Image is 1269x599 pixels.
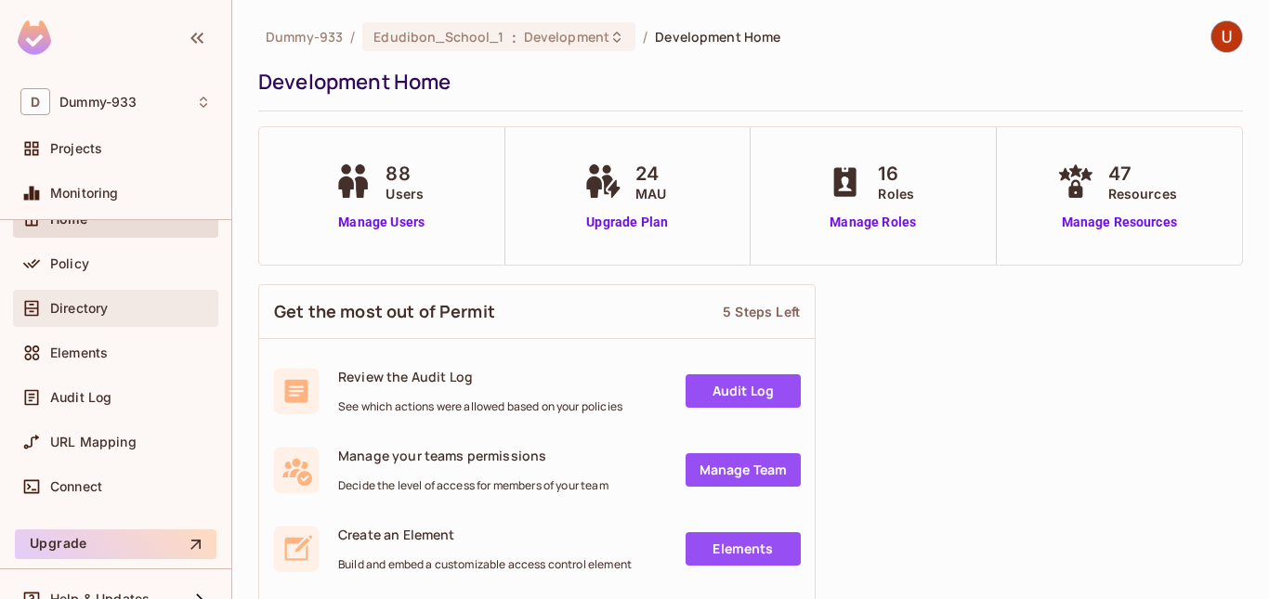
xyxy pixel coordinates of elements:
div: 5 Steps Left [723,303,800,320]
li: / [643,28,648,46]
span: Directory [50,301,108,316]
a: Manage Resources [1053,213,1186,232]
span: the active workspace [266,28,343,46]
span: MAU [635,184,666,203]
a: Upgrade Plan [580,213,675,232]
a: Audit Log [686,374,801,408]
button: Upgrade [15,529,216,559]
span: Resources [1108,184,1177,203]
img: Uday Bagda [1211,21,1242,52]
span: Elements [50,345,108,360]
span: Review the Audit Log [338,368,622,385]
span: 47 [1108,160,1177,188]
span: Build and embed a customizable access control element [338,557,632,572]
img: SReyMgAAAABJRU5ErkJggg== [18,20,51,55]
span: Monitoring [50,186,119,201]
span: Development [524,28,609,46]
span: Edudibon_School_1 [373,28,504,46]
span: Connect [50,479,102,494]
span: Roles [878,184,914,203]
span: Development Home [655,28,780,46]
span: Decide the level of access for members of your team [338,478,608,493]
div: Development Home [258,68,1234,96]
span: Users [386,184,424,203]
a: Manage Users [330,213,433,232]
span: Workspace: Dummy-933 [59,95,137,110]
span: Projects [50,141,102,156]
a: Manage Team [686,453,801,487]
span: See which actions were allowed based on your policies [338,399,622,414]
a: Elements [686,532,801,566]
span: Audit Log [50,390,111,405]
span: 88 [386,160,424,188]
span: Get the most out of Permit [274,300,495,323]
span: D [20,88,50,115]
span: 16 [878,160,914,188]
a: Manage Roles [822,213,923,232]
span: Manage your teams permissions [338,447,608,464]
li: / [350,28,355,46]
span: 24 [635,160,666,188]
span: Create an Element [338,526,632,543]
span: Policy [50,256,89,271]
span: URL Mapping [50,435,137,449]
span: : [511,30,517,45]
